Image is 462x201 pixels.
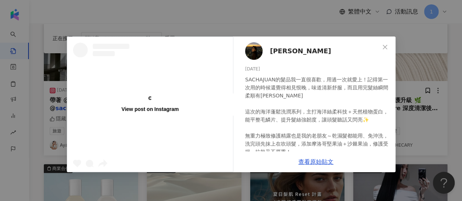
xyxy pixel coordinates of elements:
img: KOL Avatar [245,42,263,60]
button: Close [378,40,392,54]
a: 查看原始貼文 [298,158,333,165]
div: [DATE] [245,66,390,73]
span: [PERSON_NAME] [270,46,331,56]
a: KOL Avatar[PERSON_NAME] [245,42,379,60]
span: close [382,44,388,50]
div: View post on Instagram [121,106,179,112]
a: View post on Instagram [67,37,233,172]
